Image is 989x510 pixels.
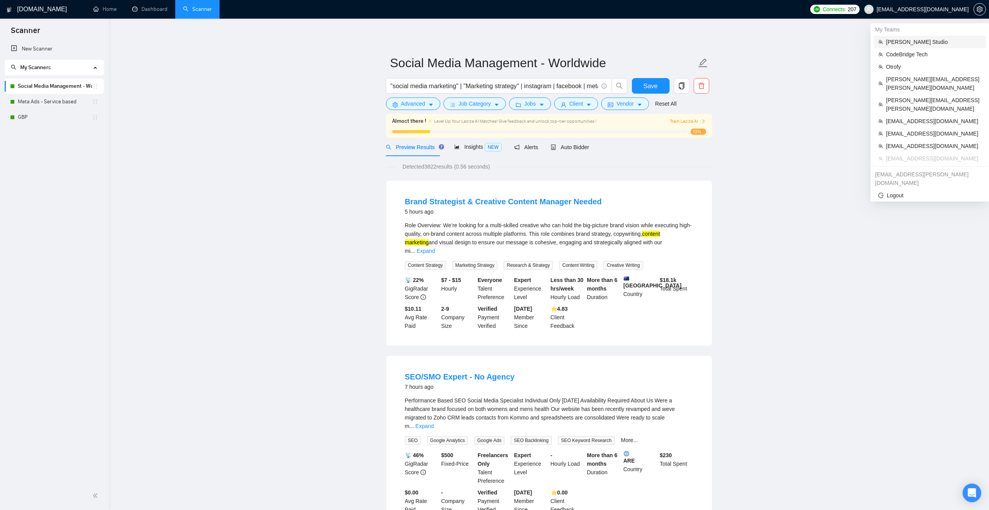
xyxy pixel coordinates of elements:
[92,114,98,120] span: holder
[561,102,566,108] span: user
[585,451,622,485] div: Duration
[443,97,506,110] button: barsJob Categorycaret-down
[698,58,708,68] span: edit
[878,191,981,200] span: Logout
[476,276,513,301] div: Talent Preference
[694,82,709,89] span: delete
[886,142,981,150] span: [EMAIL_ADDRESS][DOMAIN_NAME]
[624,451,629,456] img: 🌐
[405,197,602,206] a: Brand Strategist & Creative Content Manager Needed
[514,452,531,458] b: Expert
[513,276,549,301] div: Experience Level
[878,40,883,44] span: team
[539,102,544,108] span: caret-down
[616,99,633,108] span: Vendor
[621,437,638,443] a: More...
[454,144,502,150] span: Insights
[549,305,586,330] div: Client Feedback
[973,6,986,12] a: setting
[886,96,981,113] span: [PERSON_NAME][EMAIL_ADDRESS][PERSON_NAME][DOMAIN_NAME]
[848,5,856,14] span: 207
[509,97,551,110] button: folderJobscaret-down
[391,81,598,91] input: Search Freelance Jobs...
[11,64,51,71] span: My Scanners
[886,38,981,46] span: [PERSON_NAME] Studio
[11,41,98,57] a: New Scanner
[870,23,989,36] div: My Teams
[658,276,695,301] div: Total Spent
[660,452,672,458] b: $ 230
[409,423,414,429] span: ...
[604,261,643,270] span: Creative Writing
[660,277,677,283] b: $ 18.1k
[5,41,104,57] li: New Scanner
[549,276,586,301] div: Hourly Load
[637,102,642,108] span: caret-down
[558,436,615,445] span: SEO Keyword Research
[18,78,92,94] a: Social Media Management - Worldwide
[440,451,476,485] div: Fixed-Price
[5,78,104,94] li: Social Media Management - Worldwide
[183,6,212,12] a: searchScanner
[587,277,617,292] b: More than 6 months
[674,82,689,89] span: copy
[478,306,497,312] b: Verified
[551,489,568,496] b: ⭐️ 0.00
[886,117,981,125] span: [EMAIL_ADDRESS][DOMAIN_NAME]
[549,451,586,485] div: Hourly Load
[513,305,549,330] div: Member Since
[878,131,883,136] span: team
[476,305,513,330] div: Payment Verified
[878,52,883,57] span: team
[440,276,476,301] div: Hourly
[608,102,613,108] span: idcard
[5,110,104,125] li: GBP
[569,99,583,108] span: Client
[386,144,391,150] span: search
[624,276,629,281] img: 🇦🇺
[524,99,536,108] span: Jobs
[886,154,981,163] span: [EMAIL_ADDRESS][DOMAIN_NAME]
[405,489,419,496] b: $0.00
[420,470,426,475] span: info-circle
[459,99,491,108] span: Job Category
[878,193,884,198] span: logout
[516,102,521,108] span: folder
[670,118,706,125] button: Train Laziza AI
[514,489,532,496] b: [DATE]
[405,452,424,458] b: 📡 46%
[612,78,627,94] button: search
[405,306,422,312] b: $10.11
[886,63,981,71] span: Otrofy
[92,492,100,500] span: double-left
[476,451,513,485] div: Talent Preference
[386,97,440,110] button: settingAdvancedcaret-down
[878,156,883,161] span: team
[514,144,538,150] span: Alerts
[655,99,677,108] a: Reset All
[390,53,696,73] input: Scanner name...
[7,3,12,16] img: logo
[405,382,515,392] div: 7 hours ago
[405,396,693,430] div: Performance Based SEO Social Media Specialist Individual Only [DATE] Availability Required About ...
[20,64,51,71] span: My Scanners
[405,277,424,283] b: 📡 22%
[622,276,658,301] div: Country
[551,306,568,312] b: ⭐️ 4.83
[514,144,520,150] span: notification
[644,81,658,91] span: Save
[504,261,553,270] span: Research & Strategy
[454,144,460,150] span: area-chart
[5,25,46,41] span: Scanner
[814,6,820,12] img: upwork-logo.png
[401,99,425,108] span: Advanced
[405,207,602,216] div: 5 hours ago
[92,99,98,105] span: holder
[632,78,670,94] button: Save
[392,117,426,125] span: Almost there !
[417,248,435,254] a: Expand
[93,6,117,12] a: homeHome
[132,6,167,12] a: dashboardDashboard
